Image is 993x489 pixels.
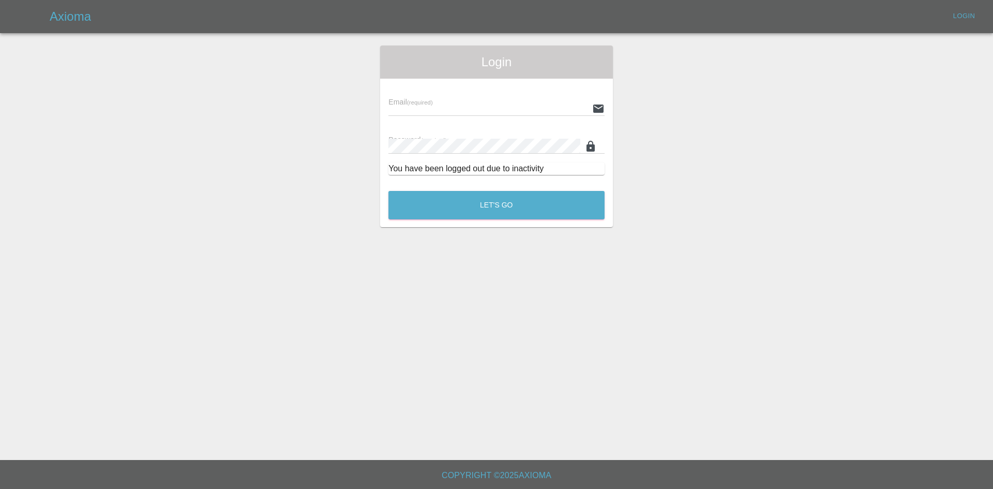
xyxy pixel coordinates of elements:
a: Login [947,8,981,24]
button: Let's Go [388,191,605,219]
small: (required) [421,137,447,143]
span: Login [388,54,605,70]
h6: Copyright © 2025 Axioma [8,468,985,483]
h5: Axioma [50,8,91,25]
span: Email [388,98,432,106]
small: (required) [407,99,433,106]
div: You have been logged out due to inactivity [388,162,605,175]
span: Password [388,136,446,144]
